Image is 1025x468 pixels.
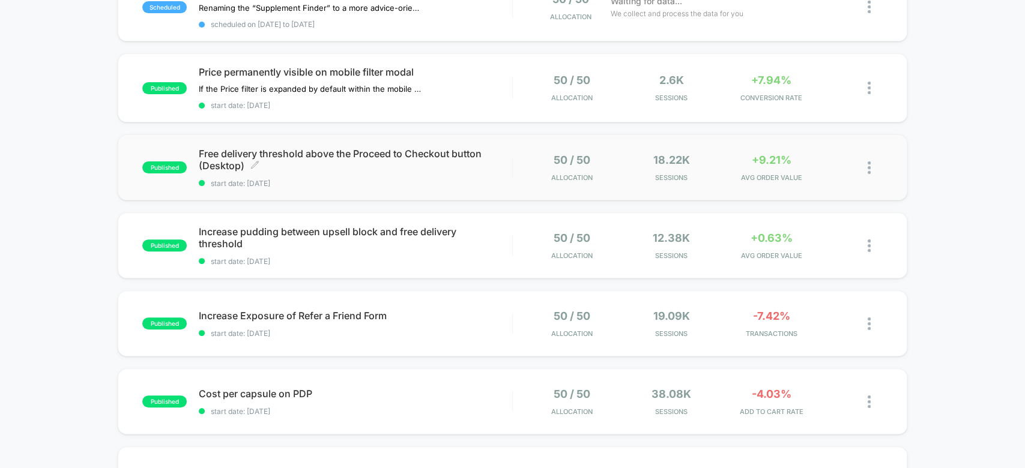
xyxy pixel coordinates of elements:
span: start date: [DATE] [199,329,512,338]
span: Allocation [551,407,593,416]
span: 18.22k [653,154,690,166]
span: scheduled [142,1,187,13]
span: start date: [DATE] [199,407,512,416]
span: +0.63% [750,232,792,244]
span: Increase Exposure of Refer a Friend Form [199,310,512,322]
img: close [868,161,871,174]
span: 12.38k [653,232,690,244]
span: +7.94% [751,74,791,86]
span: 50 / 50 [554,232,590,244]
img: close [868,395,871,408]
span: -7.42% [752,310,790,322]
span: 2.6k [659,74,684,86]
span: TRANSACTIONS [724,329,818,338]
span: 50 / 50 [554,310,590,322]
span: AVG ORDER VALUE [724,251,818,260]
span: scheduled on [DATE] to [DATE] [199,20,512,29]
span: published [142,317,187,329]
span: Allocation [551,329,593,338]
span: Sessions [624,251,718,260]
span: Sessions [624,94,718,102]
span: If the Price filter is expanded by default within the mobile filter panel, then users will be abl... [199,84,422,94]
span: ADD TO CART RATE [724,407,818,416]
img: close [868,82,871,94]
span: Sessions [624,173,718,182]
span: We collect and process the data for you [611,8,743,19]
span: Sessions [624,329,718,338]
span: Allocation [551,94,593,102]
span: start date: [DATE] [199,257,512,266]
span: 19.09k [653,310,690,322]
span: Allocation [551,173,593,182]
span: Renaming the “Supplement Finder” to a more advice-oriented label (e.g., “Supplement Advisor” or “... [199,3,422,13]
span: published [142,395,187,407]
img: close [868,317,871,330]
span: 50 / 50 [554,74,590,86]
span: published [142,161,187,173]
span: 50 / 50 [554,154,590,166]
span: Free delivery threshold above the Proceed to Checkout button (Desktop) [199,148,512,172]
span: 38.08k [652,388,691,400]
span: Increase pudding between upsell block and free delivery threshold [199,226,512,250]
span: published [142,239,187,251]
span: Cost per capsule on PDP [199,388,512,400]
span: +9.21% [751,154,791,166]
span: start date: [DATE] [199,179,512,188]
span: published [142,82,187,94]
span: Allocation [550,13,591,21]
img: close [868,1,871,13]
span: Allocation [551,251,593,260]
span: Sessions [624,407,718,416]
span: AVG ORDER VALUE [724,173,818,182]
span: Price permanently visible on mobile filter modal [199,66,512,78]
span: -4.03% [751,388,791,400]
span: CONVERSION RATE [724,94,818,102]
span: start date: [DATE] [199,101,512,110]
img: close [868,239,871,252]
span: 50 / 50 [554,388,590,400]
